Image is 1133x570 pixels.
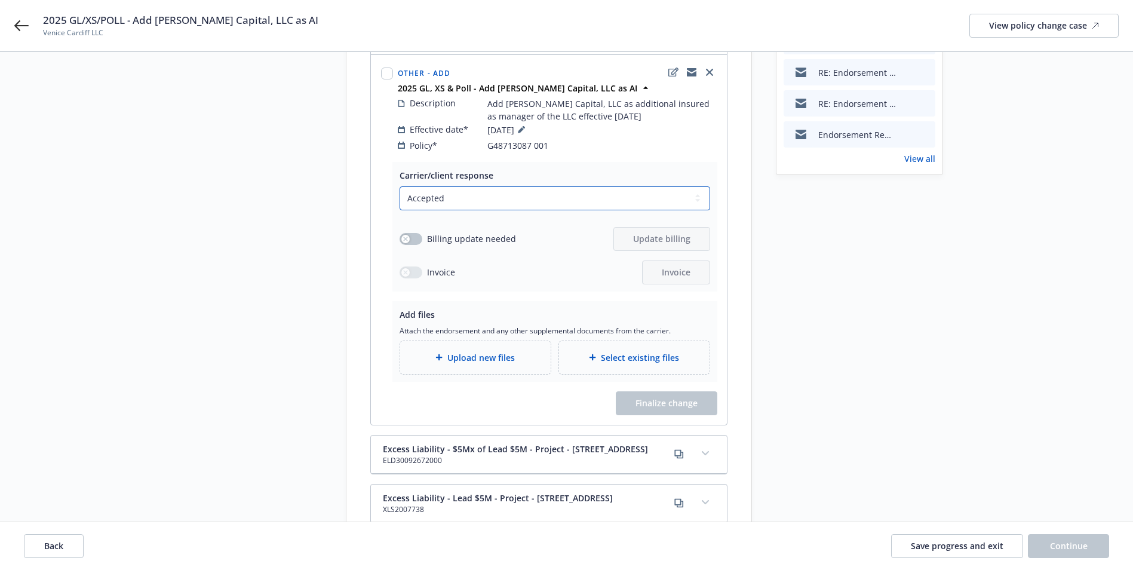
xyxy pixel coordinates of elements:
[911,540,1003,551] span: Save progress and exit
[901,66,910,79] button: download file
[43,27,318,38] span: Venice Cardiff LLC
[371,436,727,474] div: Excess Liability - $5Mx of Lead $5M - Project - [STREET_ADDRESS]ELD30092672000copyexpand content
[672,447,686,461] a: copy
[398,68,451,78] span: Other - Add
[383,504,613,515] span: XLS2007738
[920,128,931,141] button: preview file
[400,326,710,336] span: Attach the endorsement and any other supplemental documents from the carrier.
[616,391,717,415] span: Finalize change
[662,266,690,278] span: Invoice
[24,534,84,558] button: Back
[410,139,437,152] span: Policy*
[818,97,896,110] div: RE: Endorsement Request - Add AI - Venice Cardiff LLC
[920,66,931,79] button: preview file
[410,123,468,136] span: Effective date*
[613,227,710,251] button: Update billing
[383,455,648,466] span: ELD30092672000
[642,261,710,284] button: Invoice
[1028,534,1109,558] button: Continue
[904,152,935,165] a: View all
[371,485,727,523] div: Excess Liability - Lead $5M - Project - [STREET_ADDRESS]XLS2007738copyexpand content
[487,139,548,152] span: G48713087 001
[400,341,551,375] div: Upload new files
[383,443,648,455] span: Excess Liability - $5Mx of Lead $5M - Project - [STREET_ADDRESS]
[601,351,679,364] span: Select existing files
[447,351,515,364] span: Upload new files
[901,97,910,110] button: download file
[558,341,710,375] div: Select existing files
[633,233,690,244] span: Update billing
[43,13,318,27] span: 2025 GL/XS/POLL - Add [PERSON_NAME] Capital, LLC as AI
[901,128,910,141] button: download file
[487,97,717,122] span: Add [PERSON_NAME] Capital, LLC as additional insured as manager of the LLC effective [DATE]
[989,14,1099,37] div: View policy change case
[400,170,493,181] span: Carrier/client response
[891,534,1023,558] button: Save progress and exit
[969,14,1119,38] a: View policy change case
[1050,540,1088,551] span: Continue
[684,65,699,79] a: copyLogging
[410,97,456,109] span: Description
[667,65,681,79] a: edit
[427,232,516,245] span: Billing update needed
[920,97,931,110] button: preview file
[696,493,715,512] button: expand content
[427,266,455,278] span: Invoice
[383,492,613,504] span: Excess Liability - Lead $5M - Project - [STREET_ADDRESS]
[818,66,896,79] div: RE: Endorsement Request - Add AI - Venice Cardiff LLC
[487,122,529,137] span: [DATE]
[696,444,715,463] button: expand content
[702,65,717,79] a: close
[398,82,637,94] strong: 2025 GL, XS & Poll - Add [PERSON_NAME] Capital, LLC as AI
[672,496,686,510] a: copy
[44,540,63,551] span: Back
[635,397,698,409] span: Finalize change
[400,309,435,320] span: Add files
[818,128,896,141] div: Endorsement Request - Add AI - Venice Cardiff LLC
